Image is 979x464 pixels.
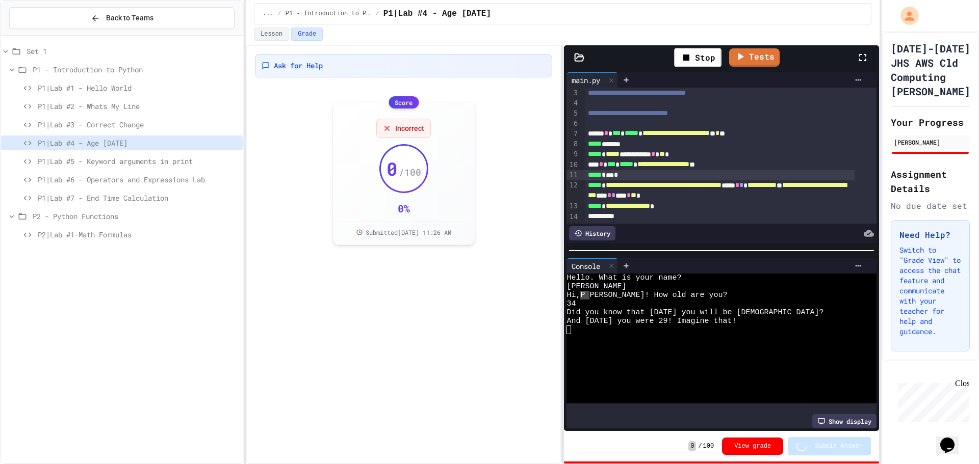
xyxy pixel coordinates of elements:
[674,48,722,67] div: Stop
[33,64,239,75] span: P1 - Introduction to Python
[566,88,579,98] div: 3
[566,149,579,159] div: 9
[566,299,576,308] span: 34
[703,442,714,450] span: 100
[566,261,605,271] div: Console
[566,180,579,201] div: 12
[387,158,398,179] span: 0
[566,201,579,211] div: 13
[254,28,289,41] button: Lesson
[27,46,239,57] span: Set 1
[389,96,419,108] div: Score
[376,10,379,18] span: /
[566,282,626,291] span: [PERSON_NAME]
[399,165,421,179] span: / 100
[106,13,153,23] span: Back to Teams
[890,4,921,28] div: My Account
[688,441,696,451] span: 0
[722,438,783,455] button: View grade
[566,129,579,139] div: 7
[569,226,615,240] div: History
[812,414,877,428] div: Show display
[566,170,579,180] div: 11
[894,379,969,422] iframe: chat widget
[33,211,239,222] span: P2 - Python Functions
[38,101,239,112] span: P1|Lab #2 - Whats My Line
[366,228,451,236] span: Submitted [DATE] 11:26 AM
[566,308,823,317] span: Did you know that [DATE] you will be [DEMOGRAPHIC_DATA]?
[815,442,863,450] span: Submit Answer
[566,108,579,119] div: 5
[698,442,702,450] span: /
[899,229,961,241] h3: Need Help?
[566,119,579,129] div: 6
[891,41,970,98] h1: [DATE]-[DATE] JHS AWS Cld Computing [PERSON_NAME]
[38,83,239,93] span: P1|Lab #1 - Hello World
[383,8,491,20] span: P1|Lab #4 - Age [DATE]
[38,156,239,167] span: P1|Lab #5 - Keyword arguments in print
[566,98,579,108] div: 4
[566,139,579,149] div: 8
[38,119,239,130] span: P1|Lab #3 - Correct Change
[566,317,736,325] span: And [DATE] you were 29! Imagine that!
[286,10,372,18] span: P1 - Introduction to Python
[4,4,70,65] div: Chat with us now!Close
[395,123,424,133] span: Incorrect
[38,229,239,240] span: P2|Lab #1-Math Formulas
[899,245,961,337] p: Switch to "Grade View" to access the chat feature and communicate with your teacher for help and ...
[891,200,970,212] div: No due date set
[38,174,239,185] span: P1|Lab #6 - Operators and Expressions Lab
[891,167,970,196] h2: Assignment Details
[585,291,727,299] span: [PERSON_NAME]! How old are you?
[398,201,410,215] div: 0 %
[891,115,970,129] h2: Your Progress
[274,61,323,71] span: Ask for Help
[263,10,274,18] span: ...
[580,291,585,299] span: P
[291,28,323,41] button: Grade
[729,48,780,67] a: Tests
[566,212,579,222] div: 14
[38,138,239,148] span: P1|Lab #4 - Age [DATE]
[566,75,605,86] div: main.py
[894,138,967,147] div: [PERSON_NAME]
[38,193,239,203] span: P1|Lab #7 - End Time Calculation
[566,274,681,282] span: Hello. What is your name?
[566,160,579,170] div: 10
[278,10,281,18] span: /
[566,291,580,299] span: Hi,
[936,423,969,454] iframe: chat widget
